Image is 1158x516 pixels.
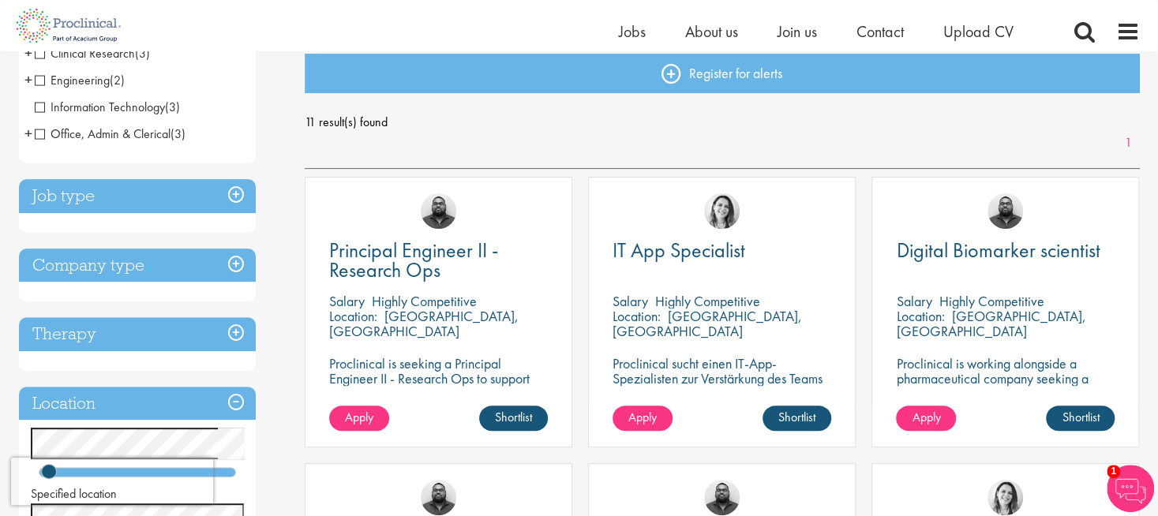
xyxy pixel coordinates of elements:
span: Location: [896,307,944,325]
p: [GEOGRAPHIC_DATA], [GEOGRAPHIC_DATA] [613,307,802,340]
span: Engineering [35,72,110,88]
a: Upload CV [943,21,1014,42]
iframe: reCAPTCHA [11,458,213,505]
span: 1 [1107,465,1120,478]
img: Nur Ergiydiren [987,480,1023,515]
span: Apply [912,409,940,425]
img: Ashley Bennett [704,480,740,515]
img: Chatbot [1107,465,1154,512]
span: (3) [165,99,180,115]
span: Salary [329,292,365,310]
h3: Job type [19,179,256,213]
span: + [24,68,32,92]
a: 1 [1117,134,1140,152]
a: Shortlist [763,406,831,431]
span: (3) [171,125,186,142]
span: Clinical Research [35,45,135,62]
img: Ashley Bennett [987,193,1023,229]
img: Ashley Bennett [421,480,456,515]
span: Salary [613,292,648,310]
span: Information Technology [35,99,165,115]
h3: Location [19,387,256,421]
a: Join us [778,21,817,42]
span: Office, Admin & Clerical [35,125,171,142]
span: Apply [628,409,657,425]
p: Highly Competitive [939,292,1044,310]
a: Jobs [619,21,646,42]
span: Clinical Research [35,45,150,62]
a: About us [685,21,738,42]
p: [GEOGRAPHIC_DATA], [GEOGRAPHIC_DATA] [329,307,519,340]
a: Shortlist [479,406,548,431]
a: Digital Biomarker scientist [896,241,1115,260]
a: Shortlist [1046,406,1115,431]
p: [GEOGRAPHIC_DATA], [GEOGRAPHIC_DATA] [896,307,1085,340]
a: Apply [613,406,673,431]
span: Salary [896,292,931,310]
span: Location: [329,307,377,325]
p: Proclinical is working alongside a pharmaceutical company seeking a Digital Biomarker Scientist t... [896,356,1115,431]
span: Information Technology [35,99,180,115]
img: Nur Ergiydiren [704,193,740,229]
span: + [24,41,32,65]
span: 11 result(s) found [305,110,1140,134]
a: Register for alerts [305,54,1140,93]
p: Highly Competitive [372,292,477,310]
span: Office, Admin & Clerical [35,125,186,142]
span: (2) [110,72,125,88]
p: Proclinical sucht einen IT-App-Spezialisten zur Verstärkung des Teams unseres Kunden in der [GEOG... [613,356,831,416]
img: Ashley Bennett [421,193,456,229]
h3: Company type [19,249,256,282]
span: IT App Specialist [613,237,745,264]
span: Engineering [35,72,125,88]
span: (3) [135,45,150,62]
span: Digital Biomarker scientist [896,237,1100,264]
p: Proclinical is seeking a Principal Engineer II - Research Ops to support external engineering pro... [329,356,548,431]
a: IT App Specialist [613,241,831,260]
span: Apply [345,409,373,425]
a: Apply [896,406,956,431]
a: Contact [856,21,904,42]
a: Apply [329,406,389,431]
h3: Therapy [19,317,256,351]
a: Principal Engineer II - Research Ops [329,241,548,280]
span: + [24,122,32,145]
span: Principal Engineer II - Research Ops [329,237,498,283]
p: Highly Competitive [655,292,760,310]
span: Location: [613,307,661,325]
